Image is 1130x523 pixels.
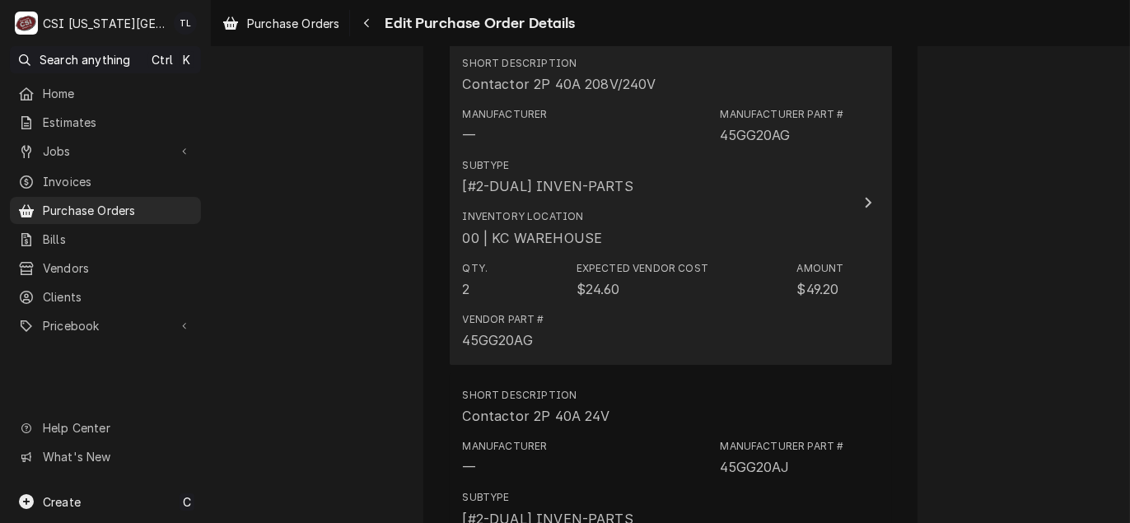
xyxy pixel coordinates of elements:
[183,51,190,68] span: K
[10,254,201,282] a: Vendors
[463,261,488,276] div: Qty.
[463,330,533,350] div: 45GG20AG
[463,56,577,71] div: Short Description
[10,168,201,195] a: Invoices
[43,15,165,32] div: CSI [US_STATE][GEOGRAPHIC_DATA]
[10,109,201,136] a: Estimates
[463,490,510,505] div: Subtype
[10,197,201,224] a: Purchase Orders
[40,51,130,68] span: Search anything
[43,419,191,437] span: Help Center
[10,312,201,339] a: Go to Pricebook
[577,279,620,299] div: $24.60
[463,279,470,299] div: 2
[15,12,38,35] div: C
[15,12,38,35] div: CSI Kansas City's Avatar
[797,279,839,299] div: $49.20
[43,495,81,509] span: Create
[152,51,173,68] span: Ctrl
[174,12,197,35] div: TL
[380,12,575,35] span: Edit Purchase Order Details
[577,261,708,276] div: Expected Vendor Cost
[43,142,168,160] span: Jobs
[10,414,201,441] a: Go to Help Center
[10,226,201,253] a: Bills
[463,176,633,196] div: [#2-DUAL] INVEN-PARTS
[43,317,168,334] span: Pricebook
[720,125,790,145] div: Part Number
[10,443,201,470] a: Go to What's New
[353,10,380,36] button: Navigate back
[43,231,193,248] span: Bills
[463,388,577,403] div: Short Description
[463,209,584,224] div: Inventory Location
[43,448,191,465] span: What's New
[463,107,548,145] div: Manufacturer
[720,439,843,454] div: Manufacturer Part #
[450,41,892,365] button: Update Line Item
[43,288,193,306] span: Clients
[10,138,201,165] a: Go to Jobs
[463,439,548,454] div: Manufacturer
[797,261,844,276] div: Amount
[43,202,193,219] span: Purchase Orders
[463,457,476,477] div: Manufacturer
[43,85,193,102] span: Home
[463,406,610,426] div: Contactor 2P 40A 24V
[463,125,476,145] div: Manufacturer
[216,10,346,37] a: Purchase Orders
[463,158,510,173] div: Subtype
[43,173,193,190] span: Invoices
[10,283,201,311] a: Clients
[463,107,548,122] div: Manufacturer
[463,439,548,477] div: Manufacturer
[720,439,843,477] div: Part Number
[720,107,843,145] div: Part Number
[10,80,201,107] a: Home
[720,457,789,477] div: Part Number
[463,74,656,94] div: Contactor 2P 40A 208V/240V
[10,46,201,73] button: Search anythingCtrlK
[43,259,193,277] span: Vendors
[247,15,339,32] span: Purchase Orders
[174,12,197,35] div: Torey Lopez's Avatar
[720,107,843,122] div: Manufacturer Part #
[43,114,193,131] span: Estimates
[183,493,191,511] span: C
[463,228,603,248] div: 00 | KC WAREHOUSE
[463,312,544,327] div: Vendor Part #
